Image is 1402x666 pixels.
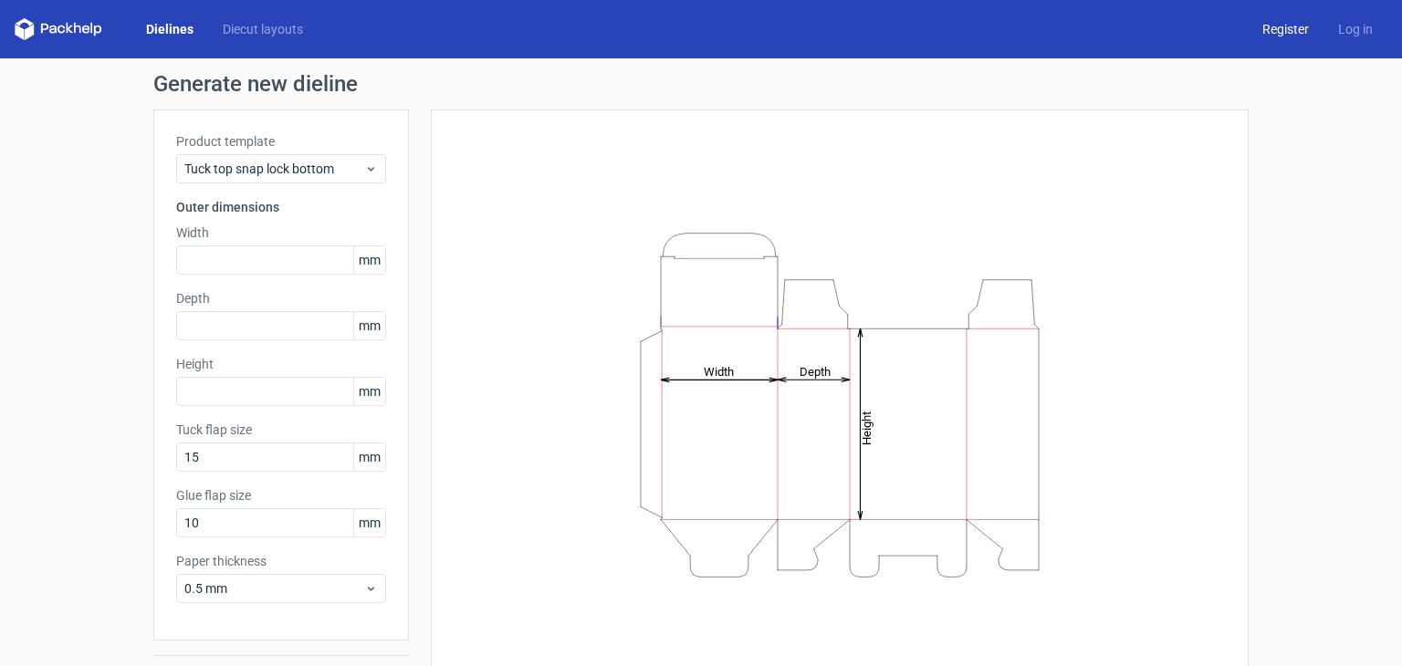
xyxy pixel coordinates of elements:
[176,132,386,151] label: Product template
[353,246,385,274] span: mm
[153,73,1249,95] h1: Generate new dieline
[176,552,386,570] label: Paper thickness
[176,224,386,242] label: Width
[184,160,364,178] span: Tuck top snap lock bottom
[1248,20,1324,38] a: Register
[1324,20,1387,38] a: Log in
[176,355,386,373] label: Height
[176,198,386,216] h3: Outer dimensions
[800,364,831,378] tspan: Depth
[353,443,385,471] span: mm
[353,509,385,536] span: mm
[176,289,386,307] label: Depth
[860,411,874,444] tspan: Height
[184,579,364,598] span: 0.5 mm
[208,20,318,38] a: Diecut layouts
[131,20,208,38] a: Dielines
[353,312,385,339] span: mm
[704,364,734,378] tspan: Width
[176,421,386,439] label: Tuck flap size
[176,486,386,505] label: Glue flap size
[353,378,385,405] span: mm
